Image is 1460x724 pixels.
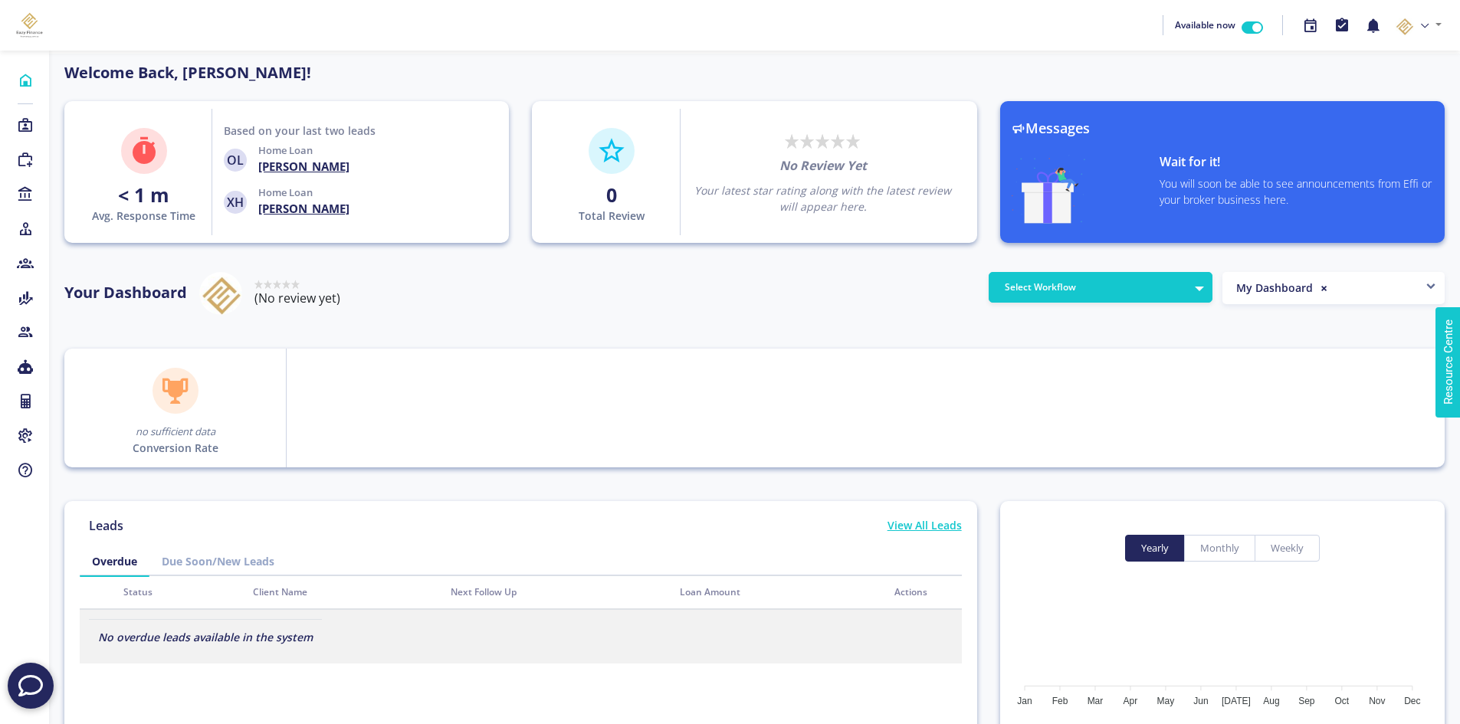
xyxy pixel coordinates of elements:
div: Client Name [253,585,432,599]
h4: [PERSON_NAME] [258,159,349,174]
tspan: Dec [1404,696,1420,706]
tspan: Aug [1263,696,1279,706]
img: 9c575a34-6176-4963-9dee-5795ec3cd3a2-638690592849900143.png [12,10,47,41]
p: Avg. Response Time [92,208,195,224]
span: Available now [1175,18,1235,31]
th: Overdue Icon [80,575,114,609]
strong: 0 [606,182,617,208]
a: View All Leads [887,517,962,545]
img: user [199,272,242,315]
p: Conversion Rate [133,440,218,456]
span: no sufficient data [136,424,215,438]
tspan: Sep [1298,696,1315,706]
p: No Review Yet [779,156,867,175]
strong: < 1 m [118,182,169,208]
img: 49187a44-fa0b-426e-8b0a-f4c2f363f515-638796846315345650.png [1395,16,1414,35]
span: Home Loan [258,143,313,157]
tspan: Nov [1369,696,1385,706]
button: Select Workflow [989,272,1212,303]
tspan: Feb [1052,696,1068,706]
p: Your Dashboard [64,281,187,304]
tspan: [DATE] [1222,696,1251,706]
p: You will soon be able to see announcements from Effi or your broker business here. [1160,175,1433,208]
p: View All Leads [887,517,962,533]
span: Resource Centre [13,4,98,22]
h4: [PERSON_NAME] [258,201,349,216]
a: Due Soon/New Leads [149,547,287,575]
tspan: Oct [1334,696,1349,706]
div: Status [123,585,235,599]
tspan: May [1157,696,1174,706]
h3: Messages [1012,120,1433,137]
tspan: Apr [1123,696,1137,706]
span: My Dashboard [1236,280,1313,295]
tspan: Mar [1087,696,1103,706]
button: yearly [1125,535,1185,562]
p: Total Review [579,208,645,224]
div: Next Follow Up [451,585,661,599]
p: Welcome Back, [PERSON_NAME]! [64,61,977,84]
div: Loan Amount [680,585,876,599]
span: Home Loan [258,185,313,199]
i: No overdue leads available in the system [98,630,313,644]
button: monthly [1184,535,1255,562]
p: Leads [80,516,133,535]
p: Based on your last two leads [224,123,376,139]
tspan: Jan [1017,696,1032,706]
button: weekly [1255,535,1320,562]
span: OL [224,149,247,172]
a: Overdue [80,547,149,575]
span: (No review yet) [254,290,340,306]
span: XH [224,191,247,214]
img: gift [1012,155,1085,224]
tspan: Jun [1193,696,1208,706]
p: Your latest star rating along with the latest review will appear here. [692,182,954,215]
h4: Wait for it! [1160,155,1433,169]
div: Actions [894,585,953,599]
